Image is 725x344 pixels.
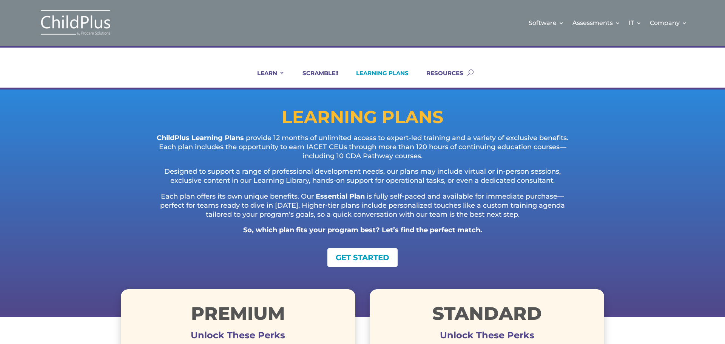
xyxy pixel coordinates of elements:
a: IT [629,8,642,38]
a: LEARNING PLANS [347,69,409,88]
a: LEARN [248,69,285,88]
a: RESOURCES [417,69,463,88]
h3: Unlock These Perks [121,335,355,339]
h1: Premium [121,304,355,326]
strong: ChildPlus Learning Plans [157,134,244,142]
p: Each plan offers its own unique benefits. Our is fully self-paced and available for immediate pur... [151,192,574,226]
strong: So, which plan fits your program best? Let’s find the perfect match. [243,226,482,234]
h1: STANDARD [370,304,604,326]
p: Designed to support a range of professional development needs, our plans may include virtual or i... [151,167,574,192]
a: Assessments [572,8,620,38]
h3: Unlock These Perks [370,335,604,339]
a: SCRAMBLE!! [293,69,338,88]
h1: LEARNING PLANS [121,108,604,130]
p: provide 12 months of unlimited access to expert-led training and a variety of exclusive benefits.... [151,134,574,167]
a: GET STARTED [327,248,398,267]
a: Company [650,8,687,38]
strong: Essential Plan [316,192,365,201]
a: Software [529,8,564,38]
